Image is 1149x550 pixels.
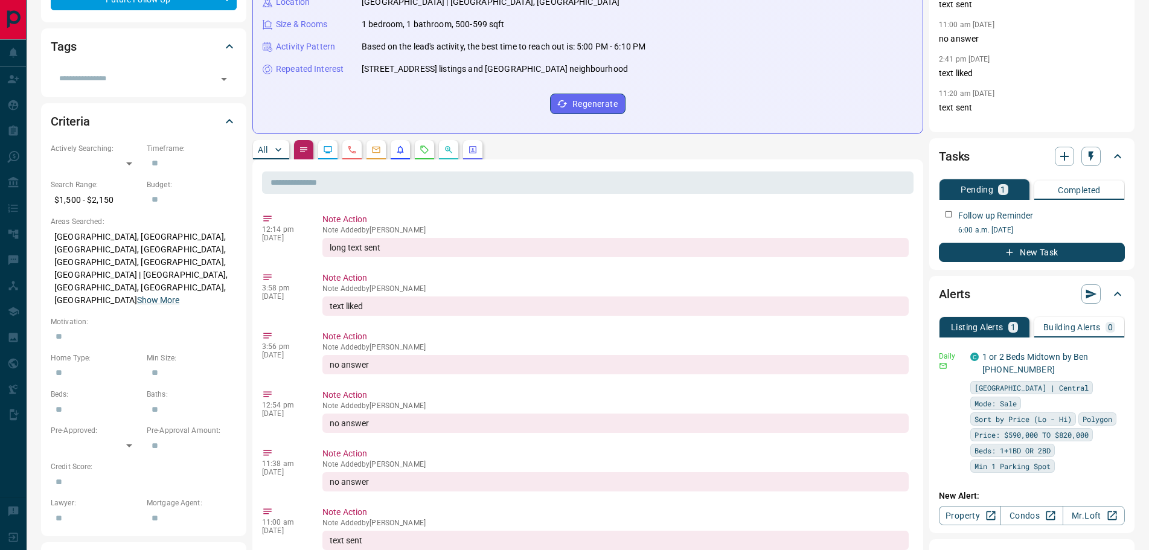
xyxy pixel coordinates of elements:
p: Min Size: [147,353,237,363]
a: Property [939,506,1001,525]
div: Tags [51,32,237,61]
p: 11:20 am [DATE] [939,89,994,98]
p: Note Added by [PERSON_NAME] [322,460,909,468]
p: Daily [939,351,963,362]
p: Note Added by [PERSON_NAME] [322,343,909,351]
p: Timeframe: [147,143,237,154]
svg: Notes [299,145,309,155]
p: Note Action [322,330,909,343]
p: Activity Pattern [276,40,335,53]
svg: Listing Alerts [395,145,405,155]
p: Note Added by [PERSON_NAME] [322,226,909,234]
p: Follow up Reminder [958,209,1033,222]
p: Note Action [322,389,909,401]
a: 1 or 2 Beds Midtown by Ben [PHONE_NUMBER] [982,352,1088,374]
p: Budget: [147,179,237,190]
p: [STREET_ADDRESS] listings and [GEOGRAPHIC_DATA] neighbourhood [362,63,628,75]
p: Home Type: [51,353,141,363]
a: Condos [1000,506,1063,525]
p: Pending [961,185,993,194]
span: Price: $590,000 TO $820,000 [975,429,1089,441]
div: condos.ca [970,353,979,361]
p: 6:00 a.m. [DATE] [958,225,1125,235]
p: [DATE] [262,526,304,535]
p: 1 [1011,323,1016,331]
div: text liked [322,296,909,316]
p: New Alert: [939,490,1125,502]
span: Min 1 Parking Spot [975,460,1051,472]
p: text sent [939,101,1125,114]
p: Beds: [51,389,141,400]
div: Alerts [939,280,1125,309]
p: no answer [939,33,1125,45]
button: New Task [939,243,1125,262]
p: Pre-Approval Amount: [147,425,237,436]
div: no answer [322,355,909,374]
span: Beds: 1+1BD OR 2BD [975,444,1051,456]
p: 11:00 am [DATE] [939,21,994,29]
p: [DATE] [262,292,304,301]
div: text sent [322,531,909,550]
div: long text sent [322,238,909,257]
h2: Alerts [939,284,970,304]
p: Actively Searching: [51,143,141,154]
div: Criteria [51,107,237,136]
svg: Opportunities [444,145,453,155]
span: Polygon [1083,413,1112,425]
p: 12:54 pm [262,401,304,409]
p: Credit Score: [51,461,237,472]
p: Mortgage Agent: [147,497,237,508]
p: Note Action [322,213,909,226]
p: 11:20 am [DATE] [939,124,994,132]
p: [GEOGRAPHIC_DATA], [GEOGRAPHIC_DATA], [GEOGRAPHIC_DATA], [GEOGRAPHIC_DATA], [GEOGRAPHIC_DATA], [G... [51,227,237,310]
svg: Emails [371,145,381,155]
p: text liked [939,67,1125,80]
svg: Calls [347,145,357,155]
p: Completed [1058,186,1101,194]
p: 11:38 am [262,459,304,468]
div: no answer [322,472,909,491]
button: Open [216,71,232,88]
p: [DATE] [262,234,304,242]
p: Baths: [147,389,237,400]
p: Note Added by [PERSON_NAME] [322,519,909,527]
svg: Agent Actions [468,145,478,155]
p: Based on the lead's activity, the best time to reach out is: 5:00 PM - 6:10 PM [362,40,645,53]
p: Building Alerts [1043,323,1101,331]
p: 3:56 pm [262,342,304,351]
p: Size & Rooms [276,18,328,31]
p: [DATE] [262,351,304,359]
p: 3:58 pm [262,284,304,292]
h2: Tasks [939,147,970,166]
p: [DATE] [262,468,304,476]
svg: Lead Browsing Activity [323,145,333,155]
p: 11:00 am [262,518,304,526]
div: Tasks [939,142,1125,171]
p: 12:14 pm [262,225,304,234]
span: Mode: Sale [975,397,1017,409]
p: Search Range: [51,179,141,190]
span: Sort by Price (Lo - Hi) [975,413,1072,425]
p: Motivation: [51,316,237,327]
p: Note Added by [PERSON_NAME] [322,284,909,293]
p: 2:41 pm [DATE] [939,55,990,63]
h2: Criteria [51,112,90,131]
svg: Email [939,362,947,370]
a: Mr.Loft [1063,506,1125,525]
p: Note Action [322,447,909,460]
button: Regenerate [550,94,626,114]
h2: Tags [51,37,76,56]
p: $1,500 - $2,150 [51,190,141,210]
div: no answer [322,414,909,433]
p: Note Added by [PERSON_NAME] [322,401,909,410]
p: All [258,145,267,154]
p: [DATE] [262,409,304,418]
p: Lawyer: [51,497,141,508]
p: Repeated Interest [276,63,344,75]
p: Areas Searched: [51,216,237,227]
p: 1 bedroom, 1 bathroom, 500-599 sqft [362,18,505,31]
span: [GEOGRAPHIC_DATA] | Central [975,382,1089,394]
svg: Requests [420,145,429,155]
p: Note Action [322,272,909,284]
p: 0 [1108,323,1113,331]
